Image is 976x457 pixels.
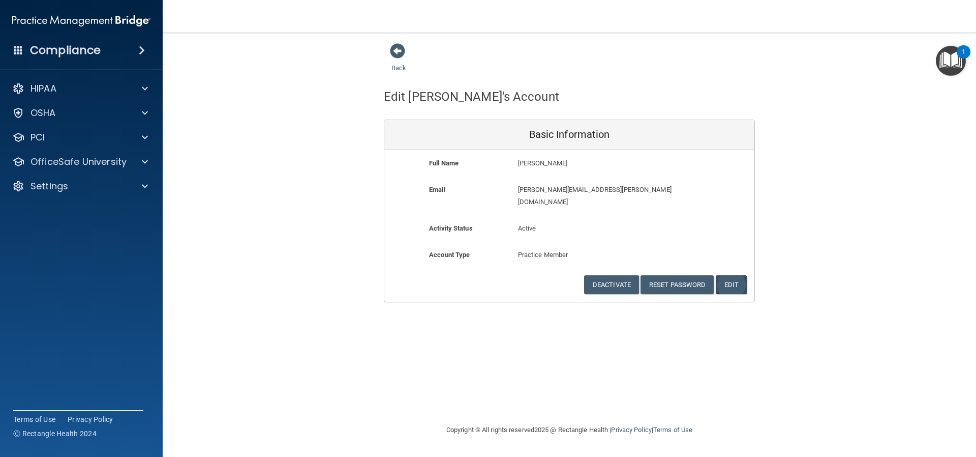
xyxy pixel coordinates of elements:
[653,426,692,434] a: Terms of Use
[518,157,680,169] p: [PERSON_NAME]
[584,275,639,294] button: Deactivate
[518,249,621,261] p: Practice Member
[30,82,56,95] p: HIPAA
[384,414,755,446] div: Copyright © All rights reserved 2025 @ Rectangle Health | |
[640,275,714,294] button: Reset Password
[384,90,559,103] h4: Edit [PERSON_NAME]'s Account
[30,131,45,144] p: PCI
[12,131,148,144] a: PCI
[518,222,621,235] p: Active
[384,120,754,150] div: Basic Information
[12,82,148,95] a: HIPAA
[429,224,473,232] b: Activity Status
[962,52,965,65] div: 1
[429,251,470,259] b: Account Type
[716,275,747,294] button: Edit
[13,414,55,424] a: Terms of Use
[30,156,127,168] p: OfficeSafe University
[30,180,68,192] p: Settings
[12,156,148,168] a: OfficeSafe University
[518,184,680,208] p: [PERSON_NAME][EMAIL_ADDRESS][PERSON_NAME][DOMAIN_NAME]
[800,385,964,425] iframe: Drift Widget Chat Controller
[30,43,101,58] h4: Compliance
[429,159,459,167] b: Full Name
[429,186,445,193] b: Email
[936,46,966,76] button: Open Resource Center, 1 new notification
[13,429,97,439] span: Ⓒ Rectangle Health 2024
[68,414,113,424] a: Privacy Policy
[12,180,148,192] a: Settings
[12,11,150,31] img: PMB logo
[611,426,651,434] a: Privacy Policy
[391,52,406,72] a: Back
[12,107,148,119] a: OSHA
[30,107,56,119] p: OSHA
